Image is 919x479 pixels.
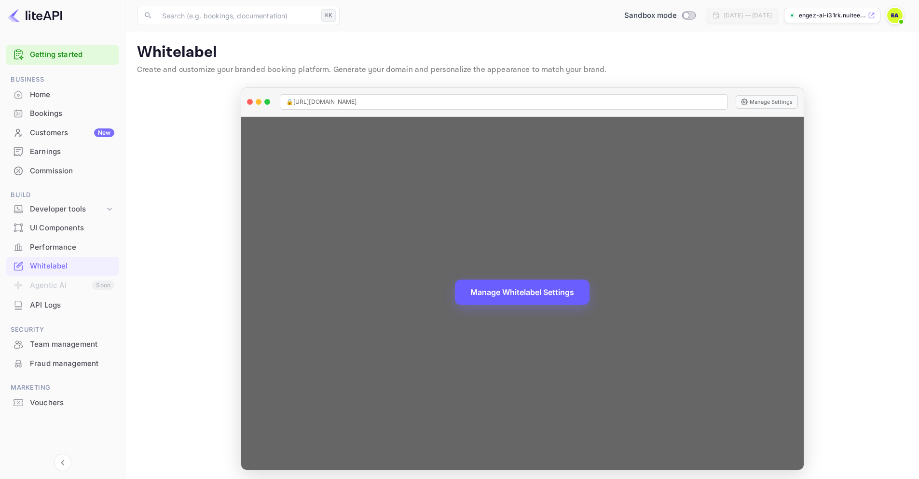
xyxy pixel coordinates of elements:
[30,146,114,157] div: Earnings
[137,64,907,76] p: Create and customize your branded booking platform. Generate your domain and personalize the appe...
[6,85,119,104] div: Home
[6,238,119,256] a: Performance
[30,108,114,119] div: Bookings
[30,300,114,311] div: API Logs
[6,354,119,372] a: Fraud management
[6,104,119,122] a: Bookings
[6,162,119,180] a: Commission
[6,45,119,65] div: Getting started
[6,394,119,412] div: Vouchers
[137,43,907,62] p: Whitelabel
[736,95,798,109] button: Manage Settings
[30,261,114,272] div: Whitelabel
[6,296,119,315] div: API Logs
[6,162,119,181] div: Commission
[321,9,336,22] div: ⌘K
[6,124,119,141] a: CustomersNew
[6,74,119,85] span: Business
[6,257,119,276] div: Whitelabel
[6,335,119,353] a: Team management
[6,124,119,142] div: CustomersNew
[94,128,114,137] div: New
[156,6,317,25] input: Search (e.g. bookings, documentation)
[6,104,119,123] div: Bookings
[887,8,903,23] img: EnGEZ AI
[30,339,114,350] div: Team management
[799,11,866,20] p: engez-ai-i31rk.nuitee....
[30,358,114,369] div: Fraud management
[6,257,119,275] a: Whitelabel
[30,127,114,139] div: Customers
[6,190,119,200] span: Build
[8,8,62,23] img: LiteAPI logo
[6,142,119,160] a: Earnings
[30,49,114,60] a: Getting started
[455,280,590,305] button: Manage Whitelabel Settings
[6,142,119,161] div: Earnings
[6,238,119,257] div: Performance
[6,219,119,237] a: UI Components
[6,394,119,411] a: Vouchers
[6,335,119,354] div: Team management
[30,204,105,215] div: Developer tools
[30,223,114,234] div: UI Components
[54,454,71,471] button: Collapse navigation
[30,242,114,253] div: Performance
[30,89,114,100] div: Home
[6,201,119,218] div: Developer tools
[30,397,114,409] div: Vouchers
[286,98,357,106] span: 🔒 [URL][DOMAIN_NAME]
[6,85,119,103] a: Home
[724,11,772,20] div: [DATE] — [DATE]
[6,324,119,335] span: Security
[624,10,677,21] span: Sandbox mode
[30,166,114,177] div: Commission
[6,382,119,393] span: Marketing
[6,354,119,373] div: Fraud management
[620,10,699,21] div: Switch to Production mode
[6,296,119,314] a: API Logs
[6,219,119,238] div: UI Components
